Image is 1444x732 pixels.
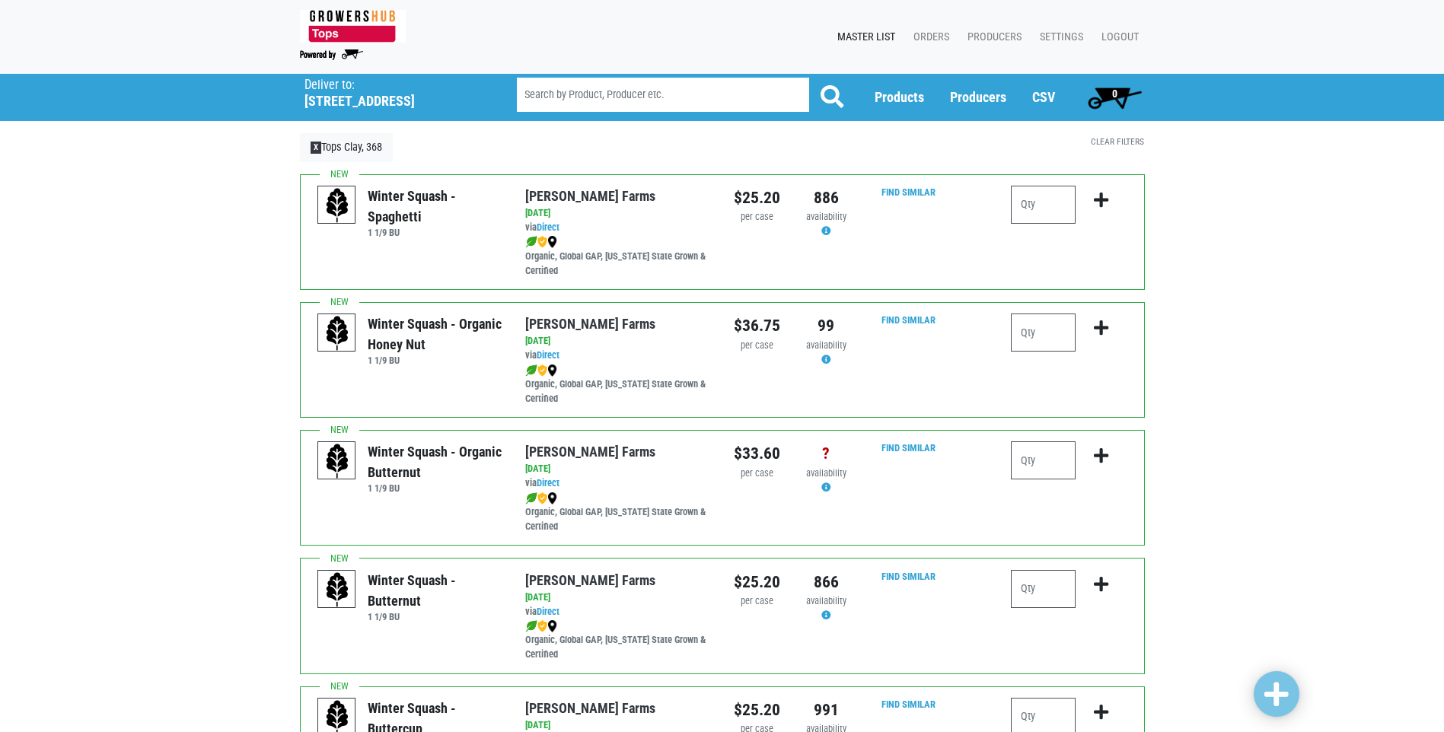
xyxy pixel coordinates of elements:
img: leaf-e5c59151409436ccce96b2ca1b28e03c.png [525,236,537,248]
input: Qty [1011,186,1076,224]
a: Master List [825,23,901,52]
span: availability [806,211,846,222]
img: map_marker-0e94453035b3232a4d21701695807de9.png [547,236,557,248]
a: Find Similar [881,186,936,198]
a: Orders [901,23,955,52]
div: Winter Squash - Organic Honey Nut [368,313,502,355]
img: safety-e55c860ca8c00a9c171001a62a92dabd.png [537,492,547,504]
img: placeholder-variety-43d6402dacf2d531de610a020419775a.svg [318,442,356,480]
div: [DATE] [525,334,710,348]
a: Clear Filters [1091,136,1144,147]
div: Winter Squash - Butternut [368,570,502,611]
div: [DATE] [525,462,710,476]
img: leaf-e5c59151409436ccce96b2ca1b28e03c.png [525,492,537,504]
div: per case [734,466,780,481]
span: X [311,142,322,154]
input: Search by Product, Producer etc. [517,78,809,112]
a: Settings [1028,23,1089,52]
div: via [525,476,710,491]
div: 866 [803,570,850,594]
h6: 1 1/9 BU [368,611,502,622]
img: leaf-e5c59151409436ccce96b2ca1b28e03c.png [525,364,537,377]
h6: 1 1/9 BU [368,227,502,238]
h6: 1 1/9 BU [368,482,502,494]
a: Producers [955,23,1028,52]
img: Powered by Big Wheelbarrow [300,49,363,60]
a: Find Similar [881,442,936,454]
a: Producers [950,89,1006,105]
div: per case [734,594,780,609]
div: $25.20 [734,570,780,594]
span: 0 [1112,88,1117,100]
img: placeholder-variety-43d6402dacf2d531de610a020419775a.svg [318,314,356,352]
a: XTops Clay, 368 [300,133,394,162]
a: [PERSON_NAME] Farms [525,700,655,716]
a: [PERSON_NAME] Farms [525,316,655,332]
input: Qty [1011,570,1076,608]
div: Winter Squash - Spaghetti [368,186,502,227]
img: leaf-e5c59151409436ccce96b2ca1b28e03c.png [525,620,537,632]
a: Direct [537,606,559,617]
img: safety-e55c860ca8c00a9c171001a62a92dabd.png [537,236,547,248]
img: map_marker-0e94453035b3232a4d21701695807de9.png [547,492,557,504]
p: Deliver to: [304,78,478,93]
span: Tops Clay, 368 (8417 Oswego Rd, Baldwinsville, NY 13027, USA) [304,74,489,110]
span: availability [806,339,846,351]
div: 991 [803,698,850,722]
div: ? [803,441,850,466]
a: Find Similar [881,571,936,582]
div: via [525,348,710,363]
input: Qty [1011,313,1076,352]
a: Direct [537,221,559,233]
img: safety-e55c860ca8c00a9c171001a62a92dabd.png [537,620,547,632]
img: map_marker-0e94453035b3232a4d21701695807de9.png [547,364,557,377]
div: Organic, Global GAP, [US_STATE] State Grown & Certified [525,235,710,278]
a: Find Similar [881,314,936,326]
div: $36.75 [734,313,780,338]
div: via [525,221,710,235]
img: safety-e55c860ca8c00a9c171001a62a92dabd.png [537,364,547,377]
div: $33.60 [734,441,780,466]
div: Organic, Global GAP, [US_STATE] State Grown & Certified [525,619,710,662]
a: [PERSON_NAME] Farms [525,572,655,588]
div: [DATE] [525,590,710,605]
div: 99 [803,313,850,338]
span: availability [806,595,846,606]
span: availability [806,467,846,479]
a: Direct [537,477,559,489]
img: placeholder-variety-43d6402dacf2d531de610a020419775a.svg [318,571,356,609]
img: map_marker-0e94453035b3232a4d21701695807de9.png [547,620,557,632]
div: Winter Squash - Organic Butternut [368,441,502,482]
a: Logout [1089,23,1145,52]
h5: [STREET_ADDRESS] [304,93,478,110]
a: 0 [1081,82,1149,113]
a: Find Similar [881,699,936,710]
img: placeholder-variety-43d6402dacf2d531de610a020419775a.svg [318,186,356,224]
div: [DATE] [525,206,710,221]
div: Organic, Global GAP, [US_STATE] State Grown & Certified [525,363,710,406]
a: [PERSON_NAME] Farms [525,444,655,460]
a: Products [875,89,924,105]
div: Organic, Global GAP, [US_STATE] State Grown & Certified [525,491,710,534]
div: via [525,605,710,619]
img: 279edf242af8f9d49a69d9d2afa010fb.png [300,10,406,43]
div: $25.20 [734,186,780,210]
input: Qty [1011,441,1076,479]
div: 886 [803,186,850,210]
a: CSV [1032,89,1055,105]
div: per case [734,339,780,353]
div: $25.20 [734,698,780,722]
a: Direct [537,349,559,361]
div: per case [734,210,780,224]
h6: 1 1/9 BU [368,355,502,366]
a: [PERSON_NAME] Farms [525,188,655,204]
